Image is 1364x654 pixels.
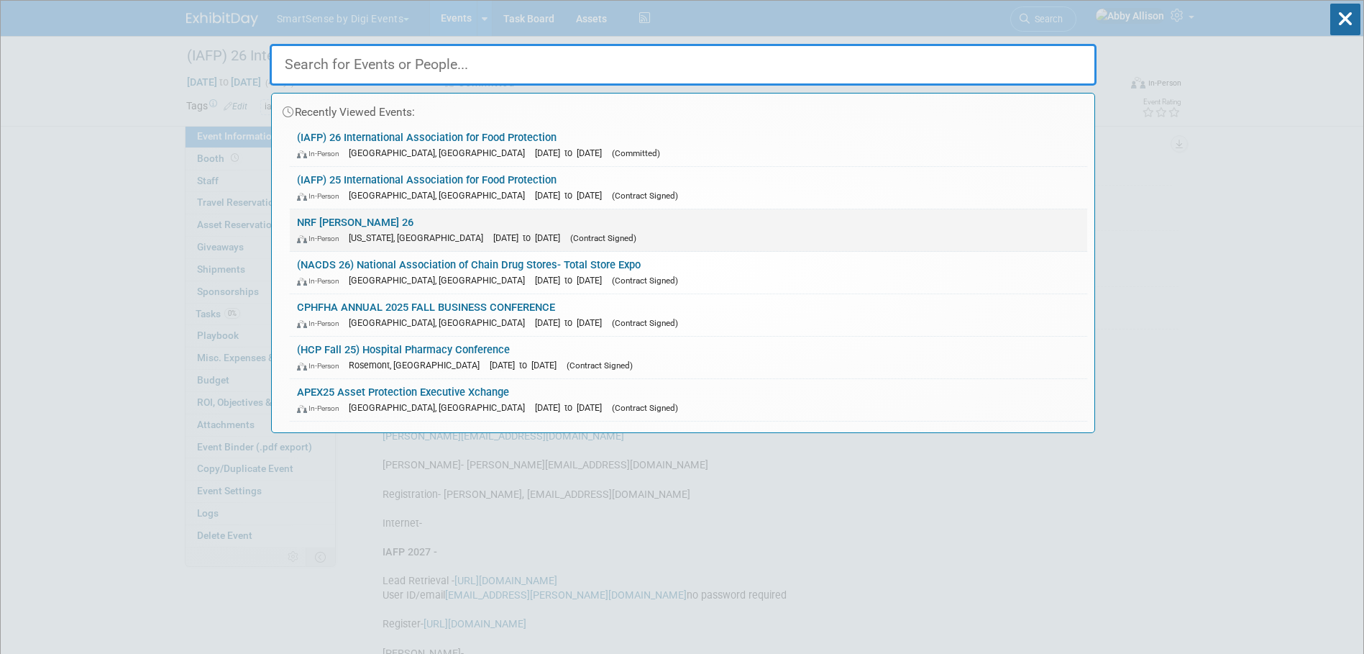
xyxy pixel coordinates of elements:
[490,360,564,371] span: [DATE] to [DATE]
[290,124,1087,166] a: (IAFP) 26 International Association for Food Protection In-Person [GEOGRAPHIC_DATA], [GEOGRAPHIC_...
[612,148,660,158] span: (Committed)
[535,402,609,413] span: [DATE] to [DATE]
[349,190,532,201] span: [GEOGRAPHIC_DATA], [GEOGRAPHIC_DATA]
[349,402,532,413] span: [GEOGRAPHIC_DATA], [GEOGRAPHIC_DATA]
[290,209,1087,251] a: NRF [PERSON_NAME] 26 In-Person [US_STATE], [GEOGRAPHIC_DATA] [DATE] to [DATE] (Contract Signed)
[535,190,609,201] span: [DATE] to [DATE]
[290,167,1087,209] a: (IAFP) 25 International Association for Food Protection In-Person [GEOGRAPHIC_DATA], [GEOGRAPHIC_...
[290,379,1087,421] a: APEX25 Asset Protection Executive Xchange In-Person [GEOGRAPHIC_DATA], [GEOGRAPHIC_DATA] [DATE] t...
[567,360,633,371] span: (Contract Signed)
[297,361,346,371] span: In-Person
[612,318,678,328] span: (Contract Signed)
[297,404,346,413] span: In-Person
[297,319,346,328] span: In-Person
[279,94,1087,124] div: Recently Viewed Events:
[612,403,678,413] span: (Contract Signed)
[349,232,490,243] span: [US_STATE], [GEOGRAPHIC_DATA]
[297,276,346,286] span: In-Person
[297,191,346,201] span: In-Person
[270,44,1097,86] input: Search for Events or People...
[493,232,567,243] span: [DATE] to [DATE]
[570,233,636,243] span: (Contract Signed)
[297,234,346,243] span: In-Person
[612,276,678,286] span: (Contract Signed)
[535,275,609,286] span: [DATE] to [DATE]
[535,147,609,158] span: [DATE] to [DATE]
[290,337,1087,378] a: (HCP Fall 25) Hospital Pharmacy Conference In-Person Rosemont, [GEOGRAPHIC_DATA] [DATE] to [DATE]...
[349,317,532,328] span: [GEOGRAPHIC_DATA], [GEOGRAPHIC_DATA]
[535,317,609,328] span: [DATE] to [DATE]
[290,294,1087,336] a: CPHFHA ANNUAL 2025 FALL BUSINESS CONFERENCE In-Person [GEOGRAPHIC_DATA], [GEOGRAPHIC_DATA] [DATE]...
[612,191,678,201] span: (Contract Signed)
[349,275,532,286] span: [GEOGRAPHIC_DATA], [GEOGRAPHIC_DATA]
[290,252,1087,294] a: (NACDS 26) National Association of Chain Drug Stores- Total Store Expo In-Person [GEOGRAPHIC_DATA...
[349,360,487,371] span: Rosemont, [GEOGRAPHIC_DATA]
[297,149,346,158] span: In-Person
[349,147,532,158] span: [GEOGRAPHIC_DATA], [GEOGRAPHIC_DATA]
